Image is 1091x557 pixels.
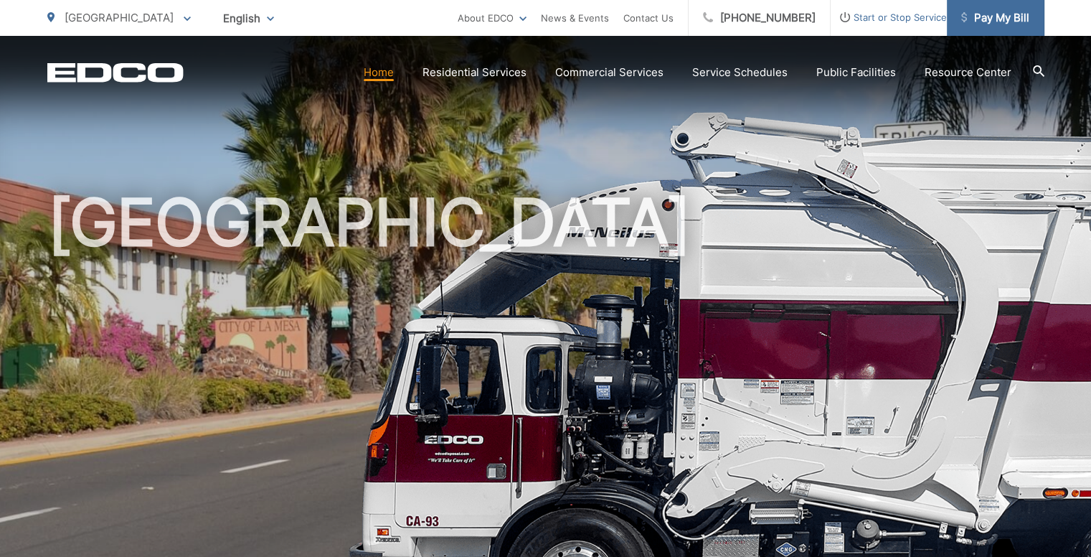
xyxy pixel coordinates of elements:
[47,62,184,83] a: EDCD logo. Return to the homepage.
[65,11,174,24] span: [GEOGRAPHIC_DATA]
[925,64,1011,81] a: Resource Center
[458,9,526,27] a: About EDCO
[623,9,674,27] a: Contact Us
[816,64,896,81] a: Public Facilities
[961,9,1029,27] span: Pay My Bill
[422,64,526,81] a: Residential Services
[555,64,663,81] a: Commercial Services
[364,64,394,81] a: Home
[692,64,788,81] a: Service Schedules
[541,9,609,27] a: News & Events
[212,6,285,31] span: English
